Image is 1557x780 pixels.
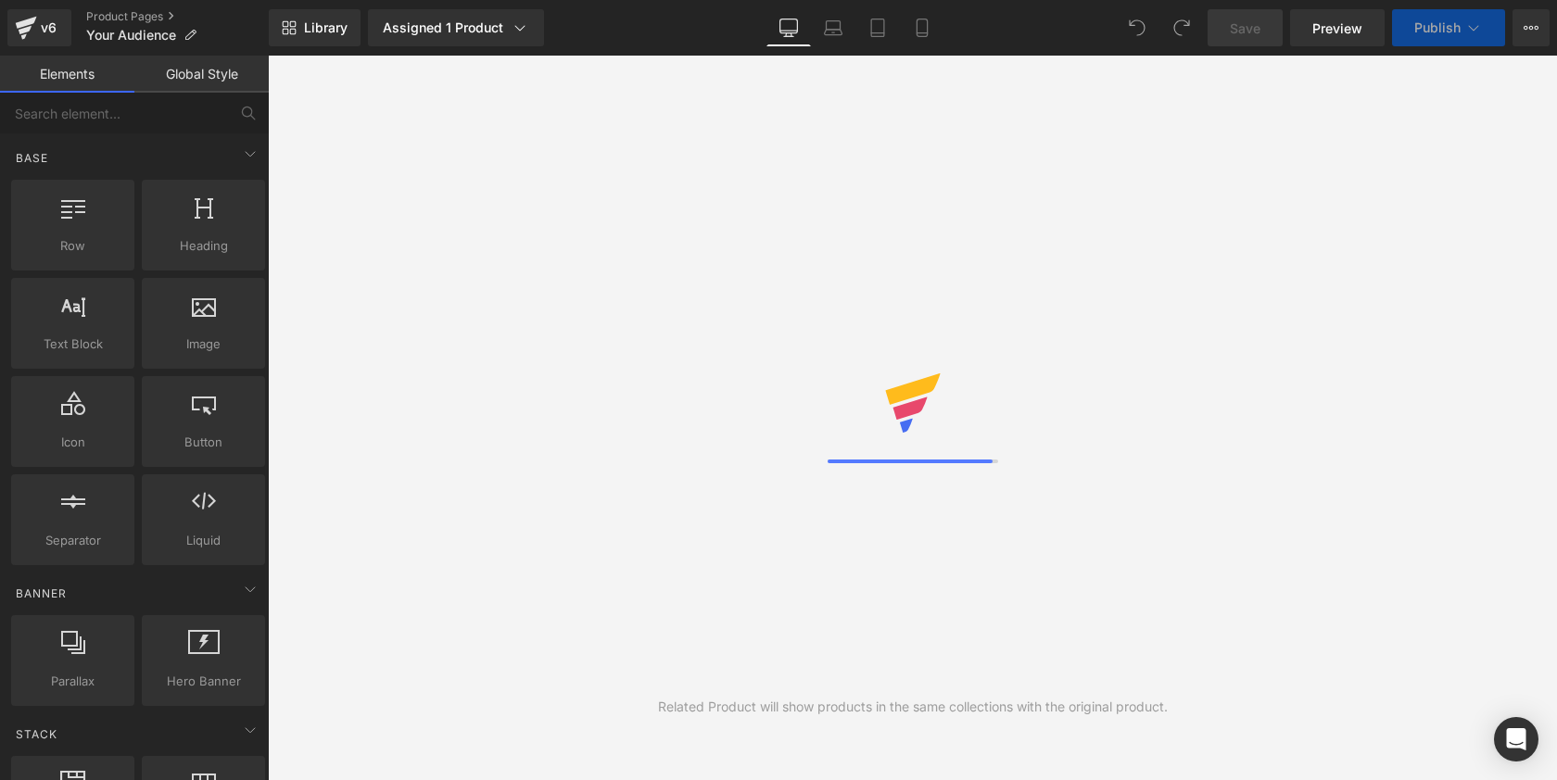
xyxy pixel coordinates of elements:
span: Separator [17,531,129,550]
div: Related Product will show products in the same collections with the original product. [658,697,1168,717]
a: Global Style [134,56,269,93]
span: Library [304,19,348,36]
span: Save [1230,19,1260,38]
a: Mobile [900,9,944,46]
span: Base [14,149,50,167]
button: More [1513,9,1550,46]
button: Undo [1119,9,1156,46]
span: Stack [14,725,59,743]
a: New Library [269,9,361,46]
span: Icon [17,433,129,452]
a: Preview [1290,9,1385,46]
span: Text Block [17,334,129,354]
span: Image [147,334,259,354]
button: Publish [1392,9,1505,46]
a: Tablet [855,9,900,46]
span: Row [17,236,129,256]
div: v6 [37,16,60,40]
span: Button [147,433,259,452]
a: Desktop [766,9,811,46]
span: Your Audience [86,28,176,43]
button: Redo [1163,9,1200,46]
span: Publish [1414,20,1461,35]
a: Product Pages [86,9,269,24]
span: Hero Banner [147,672,259,691]
span: Parallax [17,672,129,691]
a: Laptop [811,9,855,46]
div: Open Intercom Messenger [1494,717,1538,761]
span: Liquid [147,531,259,550]
div: Assigned 1 Product [383,19,529,37]
a: v6 [7,9,71,46]
span: Preview [1312,19,1362,38]
span: Heading [147,236,259,256]
span: Banner [14,585,69,602]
